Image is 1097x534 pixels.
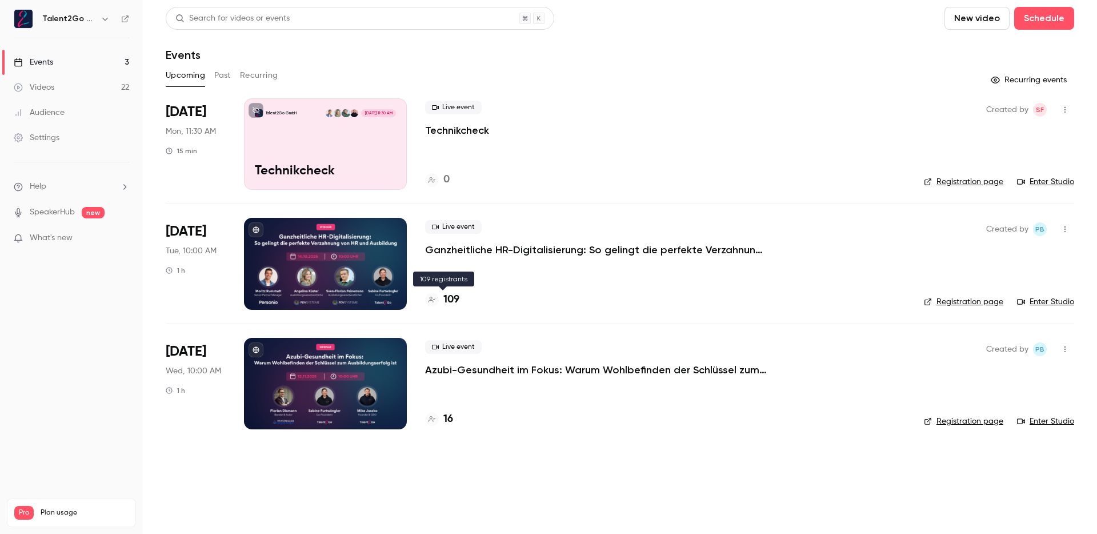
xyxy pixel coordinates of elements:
a: Enter Studio [1017,416,1074,427]
a: Registration page [924,176,1003,188]
span: [DATE] [166,222,206,241]
span: Live event [425,220,482,234]
div: Oct 14 Tue, 10:00 AM (Europe/Berlin) [166,218,226,309]
span: Wed, 10:00 AM [166,365,221,377]
img: Sven-Florian Peinemann [342,109,350,117]
span: Plan usage [41,508,129,517]
a: SpeakerHub [30,206,75,218]
span: SF [1036,103,1044,117]
span: Created by [986,222,1028,236]
button: Recurring [240,66,278,85]
a: Azubi-Gesundheit im Fokus: Warum Wohlbefinden der Schlüssel zum Ausbildungserfolg ist 💚 [425,363,768,377]
span: Created by [986,342,1028,356]
span: Pascal Blot [1033,342,1047,356]
div: 1 h [166,386,185,395]
span: Live event [425,101,482,114]
div: Settings [14,132,59,144]
div: 1 h [166,266,185,275]
div: Search for videos or events [175,13,290,25]
button: Schedule [1014,7,1074,30]
img: Moritz Rumstadt [326,109,334,117]
a: Registration page [924,416,1003,427]
p: Technikcheck [255,164,396,179]
button: New video [944,7,1010,30]
a: Ganzheitliche HR-Digitalisierung: So gelingt die perfekte Verzahnung von HR und Ausbildung mit Pe... [425,243,768,257]
h4: 16 [443,412,453,427]
span: Mon, 11:30 AM [166,126,216,137]
a: Enter Studio [1017,296,1074,308]
li: help-dropdown-opener [14,181,129,193]
span: PB [1035,222,1044,236]
span: Live event [425,340,482,354]
h6: Talent2Go GmbH [42,13,96,25]
a: 109 [425,292,459,308]
span: Created by [986,103,1028,117]
span: [DATE] [166,103,206,121]
button: Past [214,66,231,85]
h4: 109 [443,292,459,308]
div: 15 min [166,146,197,156]
h4: 0 [443,172,450,188]
span: [DATE] 11:30 AM [361,109,395,117]
div: Videos [14,82,54,93]
p: Talent2Go GmbH [266,110,297,116]
a: 16 [425,412,453,427]
span: Tue, 10:00 AM [166,245,217,257]
span: Help [30,181,46,193]
div: Audience [14,107,65,118]
span: [DATE] [166,342,206,361]
span: new [82,207,105,218]
img: Talent2Go GmbH [14,10,33,28]
a: 0 [425,172,450,188]
span: PB [1035,342,1044,356]
button: Recurring events [986,71,1074,89]
span: Sabine Furtwängler [1033,103,1047,117]
span: What's new [30,232,73,244]
span: Pro [14,506,34,520]
a: Registration page [924,296,1003,308]
div: Nov 12 Wed, 10:00 AM (Europe/Berlin) [166,338,226,429]
h1: Events [166,48,201,62]
div: Events [14,57,53,68]
a: Enter Studio [1017,176,1074,188]
img: Sabine Furtwängler [350,109,358,117]
div: Oct 13 Mon, 11:30 AM (Europe/Berlin) [166,98,226,190]
img: Angelina Küster [334,109,342,117]
span: Pascal Blot [1033,222,1047,236]
a: Technikcheck [425,123,489,137]
button: Upcoming [166,66,205,85]
a: TechnikcheckTalent2Go GmbHSabine FurtwänglerSven-Florian PeinemannAngelina KüsterMoritz Rumstadt[... [244,98,407,190]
